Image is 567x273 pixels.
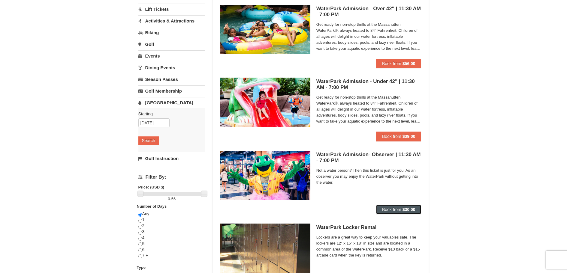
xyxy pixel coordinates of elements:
a: Golf [138,39,205,50]
a: Biking [138,27,205,38]
a: Season Passes [138,74,205,85]
a: [GEOGRAPHIC_DATA] [138,97,205,108]
strong: $56.00 [403,61,415,66]
h5: WaterPark Admission - Under 42" | 11:30 AM - 7:00 PM [316,79,421,91]
img: 6619917-1560-394ba125.jpg [220,5,310,54]
a: Events [138,50,205,61]
button: Book from $39.00 [376,132,421,141]
a: Activities & Attractions [138,15,205,26]
h5: WaterPark Admission - Over 42" | 11:30 AM - 7:00 PM [316,6,421,18]
a: Lift Tickets [138,4,205,15]
span: 56 [171,197,176,201]
strong: $30.00 [403,207,415,212]
span: Book from [382,134,401,139]
h5: WaterPark Admission- Observer | 11:30 AM - 7:00 PM [316,152,421,164]
span: Not a water person? Then this ticket is just for you. As an observer you may enjoy the WaterPark ... [316,168,421,185]
strong: Price: (USD $) [138,185,164,189]
div: Any 1 2 3 4 5 6 7 + [138,211,205,265]
span: Get ready for non-stop thrills at the Massanutten WaterPark®, always heated to 84° Fahrenheit. Ch... [316,94,421,124]
strong: $39.00 [403,134,415,139]
span: Lockers are a great way to keep your valuables safe. The lockers are 12" x 15" x 18" in size and ... [316,234,421,258]
h4: Filter By: [138,174,205,180]
button: Book from $30.00 [376,205,421,214]
button: Search [138,136,159,145]
a: Golf Instruction [138,153,205,164]
a: Golf Membership [138,85,205,96]
img: 6619917-1587-675fdf84.jpg [220,151,310,200]
span: Book from [382,207,401,212]
span: Book from [382,61,401,66]
label: Starting [138,111,201,117]
span: 0 [168,197,170,201]
strong: Number of Days [137,204,167,209]
a: Dining Events [138,62,205,73]
h5: WaterPark Locker Rental [316,224,421,230]
img: 6619917-1570-0b90b492.jpg [220,78,310,127]
img: 6619917-1005-d92ad057.png [220,224,310,273]
button: Book from $56.00 [376,59,421,68]
label: - [138,196,205,202]
strong: Type [137,265,146,270]
span: Get ready for non-stop thrills at the Massanutten WaterPark®, always heated to 84° Fahrenheit. Ch... [316,22,421,52]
